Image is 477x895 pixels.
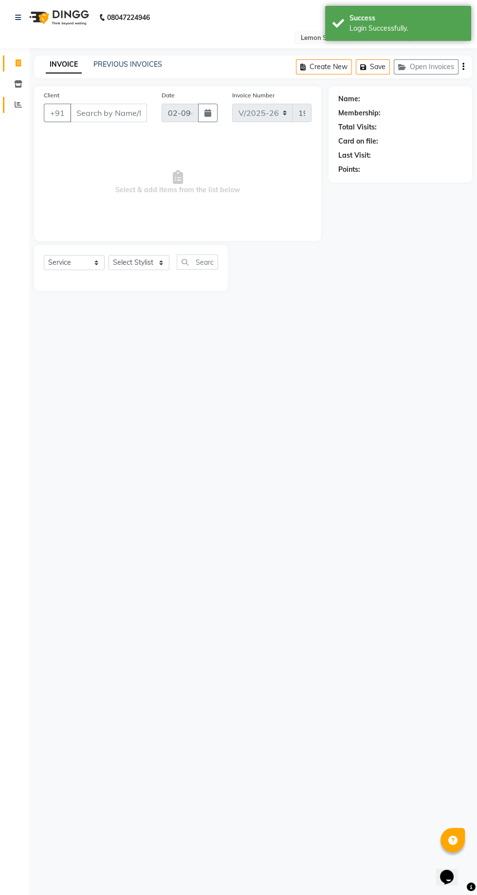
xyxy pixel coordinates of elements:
[107,4,150,31] b: 08047224946
[177,255,218,270] input: Search or Scan
[25,4,92,31] img: logo
[93,60,162,69] a: PREVIOUS INVOICES
[338,122,377,132] div: Total Visits:
[338,136,378,146] div: Card on file:
[349,23,464,34] div: Login Successfully.
[338,150,371,161] div: Last Visit:
[338,164,360,175] div: Points:
[232,91,275,100] label: Invoice Number
[338,108,381,118] div: Membership:
[296,59,352,74] button: Create New
[162,91,175,100] label: Date
[46,56,82,73] a: INVOICE
[394,59,459,74] button: Open Invoices
[436,856,467,885] iframe: chat widget
[356,59,390,74] button: Save
[44,91,59,100] label: Client
[44,104,71,122] button: +91
[349,13,464,23] div: Success
[44,134,312,231] span: Select & add items from the list below
[338,94,360,104] div: Name:
[70,104,147,122] input: Search by Name/Mobile/Email/Code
